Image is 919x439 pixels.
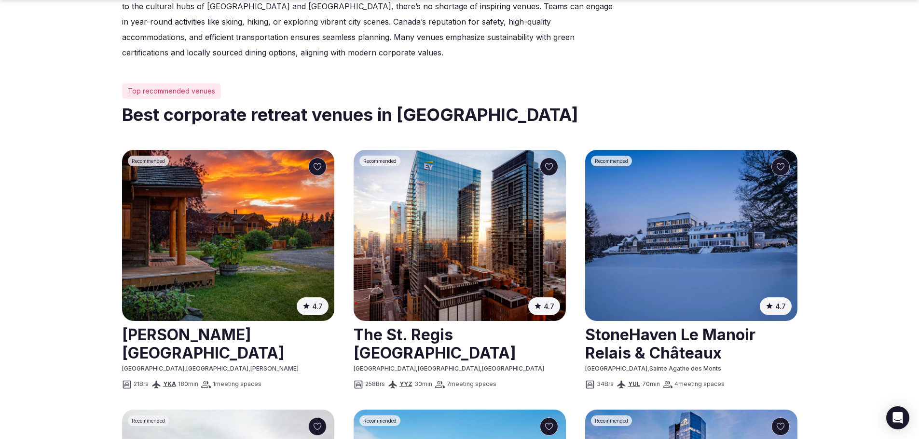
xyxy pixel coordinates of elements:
[184,365,186,372] span: ,
[399,380,412,387] a: YYZ
[132,417,165,424] span: Recommended
[480,365,482,372] span: ,
[354,150,566,321] img: The St. Regis Toronto
[597,380,614,388] span: 34 Brs
[585,322,797,365] a: View venue
[354,365,416,372] span: [GEOGRAPHIC_DATA]
[132,158,165,164] span: Recommended
[163,380,176,387] a: YKA
[128,415,169,426] div: Recommended
[122,365,184,372] span: [GEOGRAPHIC_DATA]
[122,150,334,321] img: Echo Valley Ranch & Spa
[363,158,397,164] span: Recommended
[591,415,632,426] div: Recommended
[365,380,385,388] span: 258 Brs
[248,365,250,372] span: ,
[354,322,566,365] h2: The St. Regis [GEOGRAPHIC_DATA]
[585,365,647,372] span: [GEOGRAPHIC_DATA]
[186,365,248,372] span: [GEOGRAPHIC_DATA]
[122,103,797,127] h2: Best corporate retreat venues in [GEOGRAPHIC_DATA]
[122,322,334,365] a: View venue
[886,406,909,429] div: Open Intercom Messenger
[213,380,261,388] span: 1 meeting spaces
[544,301,554,311] span: 4.7
[447,380,496,388] span: 7 meeting spaces
[585,322,797,365] h2: StoneHaven Le Manoir Relais & Châteaux
[359,156,400,166] div: Recommended
[363,417,397,424] span: Recommended
[628,380,640,387] a: YUL
[354,150,566,321] a: See The St. Regis Toronto
[418,365,480,372] span: [GEOGRAPHIC_DATA]
[359,415,400,426] div: Recommended
[297,297,329,315] button: 4.7
[134,380,149,388] span: 21 Brs
[760,297,792,315] button: 4.7
[122,83,221,99] div: Top recommended venues
[528,297,560,315] button: 4.7
[642,380,660,388] span: 70 min
[585,150,797,321] img: StoneHaven Le Manoir Relais & Châteaux
[595,417,628,424] span: Recommended
[482,365,544,372] span: [GEOGRAPHIC_DATA]
[178,380,198,388] span: 180 min
[354,322,566,365] a: View venue
[591,156,632,166] div: Recommended
[775,301,786,311] span: 4.7
[649,365,721,372] span: Sainte Agathe des Monts
[122,322,334,365] h2: [PERSON_NAME][GEOGRAPHIC_DATA]
[416,365,418,372] span: ,
[595,158,628,164] span: Recommended
[128,156,169,166] div: Recommended
[647,365,649,372] span: ,
[250,365,299,372] span: [PERSON_NAME]
[312,301,323,311] span: 4.7
[585,150,797,321] a: See StoneHaven Le Manoir Relais & Châteaux
[414,380,432,388] span: 30 min
[674,380,725,388] span: 4 meeting spaces
[122,150,334,321] a: See Echo Valley Ranch & Spa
